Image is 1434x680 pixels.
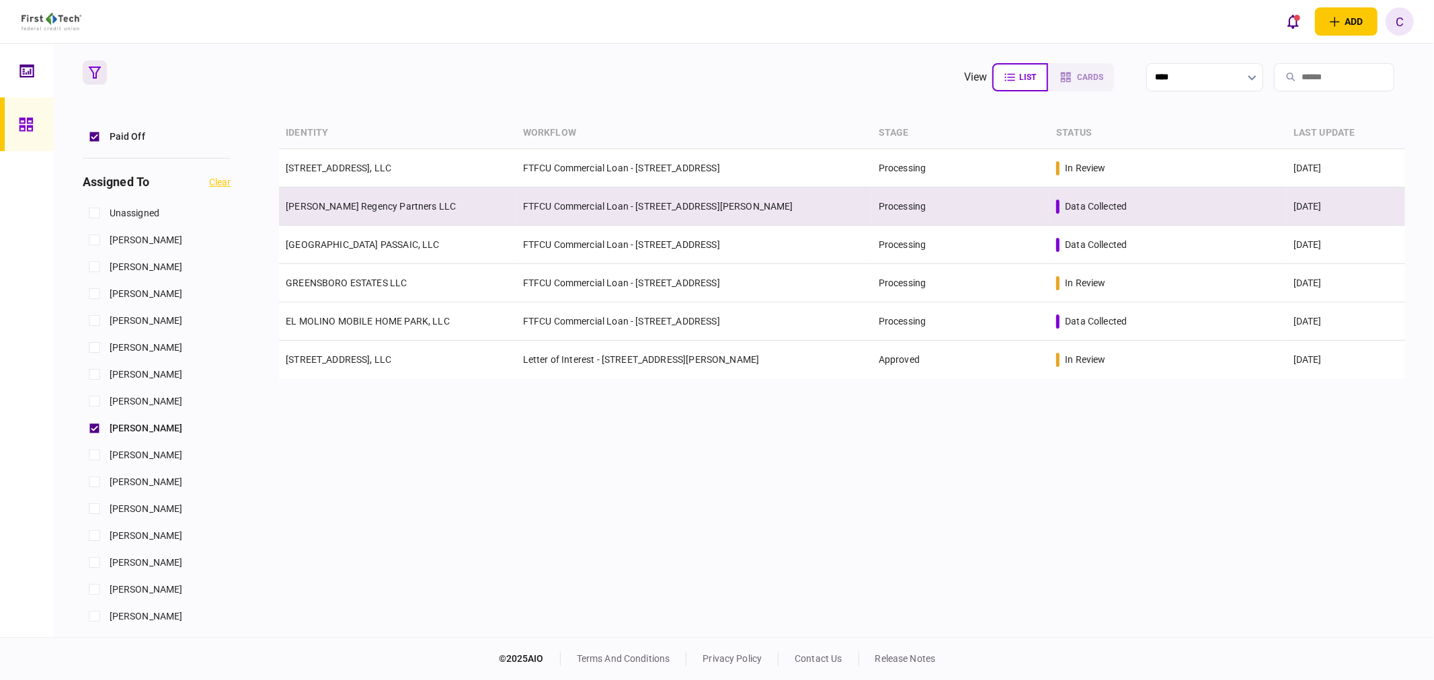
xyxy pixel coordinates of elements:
[110,341,183,355] span: [PERSON_NAME]
[516,226,872,264] td: FTFCU Commercial Loan - [STREET_ADDRESS]
[499,652,561,666] div: © 2025 AIO
[872,341,1049,379] td: Approved
[516,149,872,187] td: FTFCU Commercial Loan - [STREET_ADDRESS]
[286,239,440,250] a: [GEOGRAPHIC_DATA] PASSAIC, LLC
[1287,187,1405,226] td: [DATE]
[286,163,391,173] a: [STREET_ADDRESS], LLC
[110,233,183,247] span: [PERSON_NAME]
[516,118,872,149] th: workflow
[110,394,183,409] span: [PERSON_NAME]
[286,201,456,212] a: [PERSON_NAME] Regency Partners LLC
[516,264,872,302] td: FTFCU Commercial Loan - [STREET_ADDRESS]
[286,316,450,327] a: EL MOLINO MOBILE HOME PARK, LLC
[1065,276,1105,290] div: in review
[1287,226,1405,264] td: [DATE]
[992,63,1048,91] button: list
[703,653,762,664] a: privacy policy
[1049,118,1287,149] th: status
[110,556,183,570] span: [PERSON_NAME]
[110,475,183,489] span: [PERSON_NAME]
[83,176,149,188] h3: assigned to
[964,69,988,85] div: view
[110,609,183,624] span: [PERSON_NAME]
[1065,314,1127,328] div: data collected
[872,302,1049,341] td: Processing
[110,421,183,435] span: [PERSON_NAME]
[1287,149,1405,187] td: [DATE]
[22,13,81,30] img: client company logo
[110,206,159,220] span: unassigned
[872,226,1049,264] td: Processing
[1065,161,1105,175] div: in review
[279,118,516,149] th: identity
[1279,7,1307,36] button: open notifications list
[110,583,183,597] span: [PERSON_NAME]
[110,502,183,516] span: [PERSON_NAME]
[110,287,183,301] span: [PERSON_NAME]
[1048,63,1114,91] button: cards
[286,354,391,365] a: [STREET_ADDRESS], LLC
[872,118,1049,149] th: stage
[1287,118,1405,149] th: last update
[1287,302,1405,341] td: [DATE]
[110,448,183,462] span: [PERSON_NAME]
[110,260,183,274] span: [PERSON_NAME]
[1065,353,1105,366] div: in review
[516,302,872,341] td: FTFCU Commercial Loan - [STREET_ADDRESS]
[1065,238,1127,251] div: data collected
[516,341,872,379] td: Letter of Interest - [STREET_ADDRESS][PERSON_NAME]
[1019,73,1036,82] span: list
[577,653,670,664] a: terms and conditions
[872,149,1049,187] td: Processing
[110,368,183,382] span: [PERSON_NAME]
[1065,200,1127,213] div: data collected
[110,314,183,328] span: [PERSON_NAME]
[1287,341,1405,379] td: [DATE]
[209,177,231,187] button: clear
[286,278,407,288] a: GREENSBORO ESTATES LLC
[1386,7,1414,36] button: C
[872,187,1049,226] td: Processing
[516,187,872,226] td: FTFCU Commercial Loan - [STREET_ADDRESS][PERSON_NAME]
[872,264,1049,302] td: Processing
[795,653,842,664] a: contact us
[1315,7,1378,36] button: open adding identity options
[1077,73,1103,82] span: cards
[875,653,936,664] a: release notes
[110,529,183,543] span: [PERSON_NAME]
[110,130,145,144] span: Paid Off
[1287,264,1405,302] td: [DATE]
